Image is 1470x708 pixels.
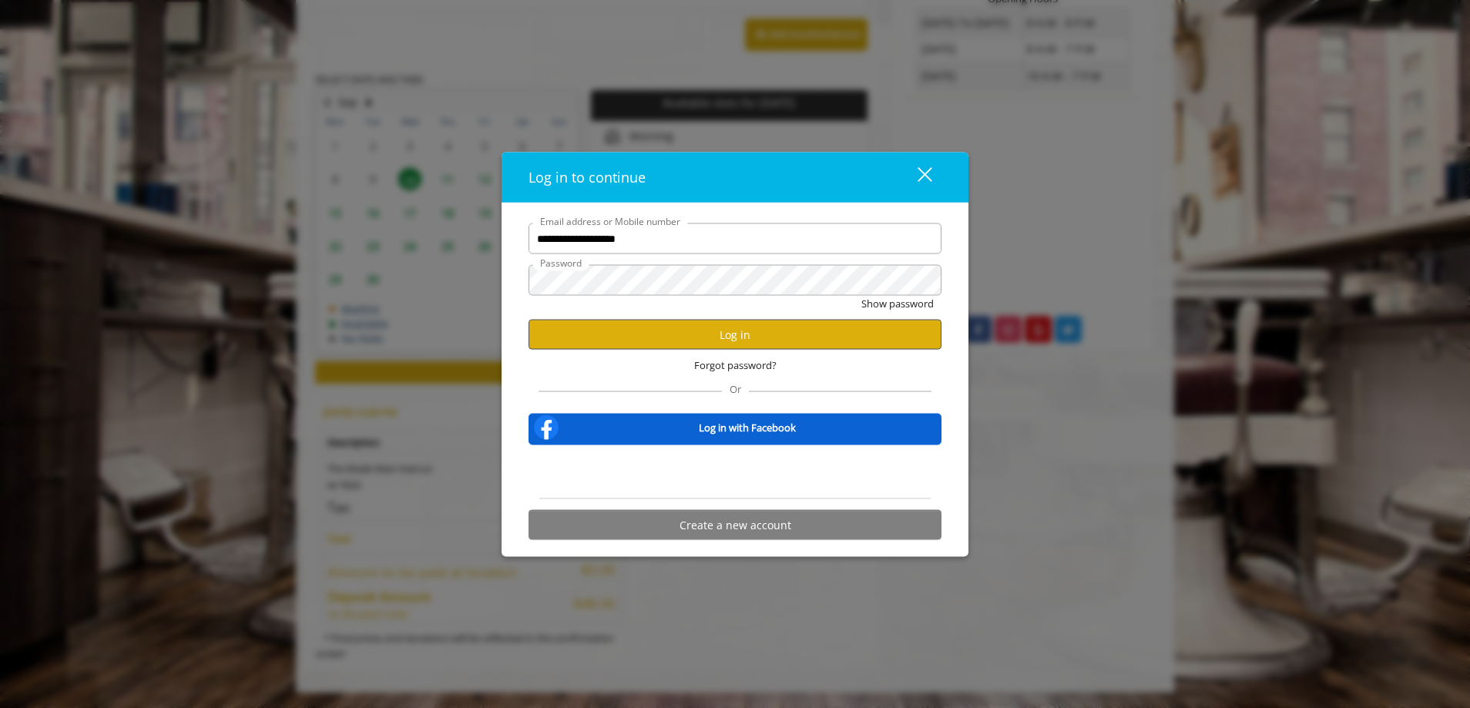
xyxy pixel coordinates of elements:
[657,455,814,489] iframe: Sign in with Google Button
[529,320,941,350] button: Log in
[531,412,562,443] img: facebook-logo
[529,510,941,540] button: Create a new account
[529,168,646,186] span: Log in to continue
[900,166,931,189] div: close dialog
[532,214,688,229] label: Email address or Mobile number
[699,419,796,435] b: Log in with Facebook
[722,382,749,396] span: Or
[889,162,941,193] button: close dialog
[532,256,589,270] label: Password
[529,223,941,254] input: Email address or Mobile number
[861,296,934,312] button: Show password
[529,265,941,296] input: Password
[694,357,777,374] span: Forgot password?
